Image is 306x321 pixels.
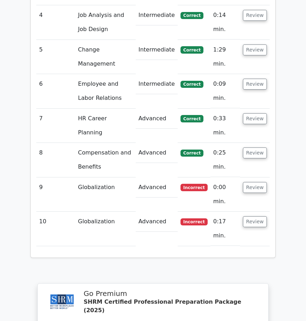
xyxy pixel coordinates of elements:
span: Correct [180,46,203,53]
td: 6 [36,74,75,108]
td: 0:09 min. [210,74,240,108]
td: Advanced [136,177,178,198]
td: 0:33 min. [210,109,240,143]
td: Job Analysis and Job Design [75,5,135,40]
td: 4 [36,5,75,40]
button: Review [243,147,267,158]
button: Review [243,79,267,90]
span: Correct [180,12,203,19]
td: 0:00 min. [210,177,240,212]
td: Compensation and Benefits [75,143,135,177]
td: 0:25 min. [210,143,240,177]
td: Intermediate [136,5,178,25]
span: Incorrect [180,218,208,225]
td: 9 [36,177,75,212]
td: HR Career Planning [75,109,135,143]
td: 0:14 min. [210,5,240,40]
td: Employee and Labor Relations [75,74,135,108]
button: Review [243,113,267,124]
td: 1:29 min. [210,40,240,74]
span: Incorrect [180,184,208,191]
td: 0:17 min. [210,212,240,246]
td: 10 [36,212,75,246]
td: Advanced [136,212,178,232]
td: 7 [36,109,75,143]
button: Review [243,182,267,193]
span: Correct [180,150,203,157]
td: Globalization [75,212,135,246]
td: 8 [36,143,75,177]
button: Review [243,44,267,55]
td: Advanced [136,143,178,163]
td: 5 [36,40,75,74]
span: Correct [180,115,203,122]
td: Advanced [136,109,178,129]
span: Correct [180,81,203,88]
td: Change Management [75,40,135,74]
button: Review [243,10,267,21]
td: Globalization [75,177,135,212]
button: Review [243,216,267,227]
td: Intermediate [136,74,178,94]
td: Intermediate [136,40,178,60]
